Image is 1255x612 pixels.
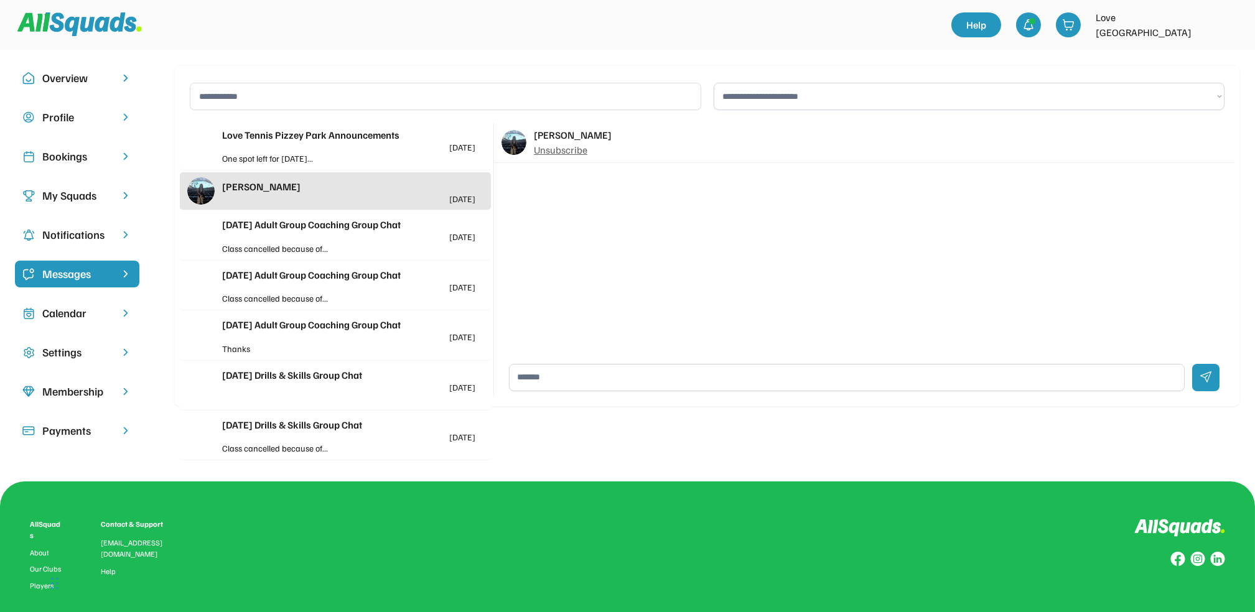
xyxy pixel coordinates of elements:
[42,226,112,243] div: Notifications
[22,425,35,437] img: Icon%20%2815%29.svg
[222,242,349,255] div: Class cancelled because of...
[222,152,349,165] div: One spot left for [DATE]...
[42,305,112,322] div: Calendar
[222,292,349,305] div: Class cancelled because of...
[534,127,612,142] div: [PERSON_NAME]
[222,127,475,142] div: Love Tennis Pizzey Park Announcements
[502,130,526,155] img: IMG_2089.jpeg
[222,442,349,455] div: Class cancelled because of...
[222,217,475,232] div: [DATE] Adult Group Coaching Group Chat
[101,519,178,530] div: Contact & Support
[22,386,35,398] img: Icon%20copy%208.svg
[1170,552,1185,567] img: Group%20copy%208.svg
[42,109,112,126] div: Profile
[119,346,132,358] img: chevron-right.svg
[1210,552,1225,567] img: Group%20copy%206.svg
[449,332,475,341] div: [DATE]
[951,12,1001,37] a: Help
[119,425,132,437] img: chevron-right.svg
[534,142,587,157] div: Unsubscribe
[22,151,35,163] img: Icon%20copy%202.svg
[449,142,475,152] div: [DATE]
[42,266,112,282] div: Messages
[22,307,35,320] img: Icon%20copy%207.svg
[119,111,132,123] img: chevron-right.svg
[222,267,475,282] div: [DATE] Adult Group Coaching Group Chat
[187,272,215,300] img: yH5BAEAAAAALAAAAAABAAEAAAIBRAA7
[42,344,112,361] div: Settings
[187,177,215,205] img: IMG_2089.jpeg
[30,549,63,557] a: About
[449,432,475,442] div: [DATE]
[187,132,215,160] img: LTPP_Logo_REV.jpeg
[1096,10,1208,40] div: Love [GEOGRAPHIC_DATA]
[42,70,112,86] div: Overview
[222,342,349,355] div: Thanks
[449,282,475,292] div: [DATE]
[1022,19,1035,31] img: bell-03%20%281%29.svg
[42,383,112,400] div: Membership
[30,519,63,541] div: AllSquads
[22,346,35,359] img: Icon%20copy%2016.svg
[17,12,142,36] img: Squad%20Logo.svg
[1190,552,1205,567] img: Group%20copy%207.svg
[187,373,215,400] img: yH5BAEAAAAALAAAAAABAAEAAAIBRAA7
[222,317,475,332] div: [DATE] Adult Group Coaching Group Chat
[449,232,475,241] div: [DATE]
[42,187,112,204] div: My Squads
[119,151,132,162] img: chevron-right.svg
[42,422,112,439] div: Payments
[222,417,475,432] div: [DATE] Drills & Skills Group Chat
[119,190,132,202] img: chevron-right.svg
[119,307,132,319] img: chevron-right.svg
[119,229,132,241] img: chevron-right.svg
[22,268,35,280] img: Icon%20%2821%29.svg
[187,322,215,350] img: yH5BAEAAAAALAAAAAABAAEAAAIBRAA7
[449,382,475,392] div: [DATE]
[119,72,132,84] img: chevron-right.svg
[1215,12,1240,37] img: LTPP_Logo_REV.jpeg
[449,194,475,203] div: [DATE]
[119,386,132,397] img: chevron-right.svg
[222,179,475,194] div: [PERSON_NAME]
[22,229,35,241] img: Icon%20copy%204.svg
[1134,519,1225,537] img: Logo%20inverted.svg
[42,148,112,165] div: Bookings
[222,368,475,382] div: [DATE] Drills & Skills Group Chat
[22,72,35,85] img: Icon%20copy%2010.svg
[101,567,116,576] a: Help
[22,111,35,124] img: user-circle.svg
[101,537,178,560] div: [EMAIL_ADDRESS][DOMAIN_NAME]
[187,223,215,250] img: yH5BAEAAAAALAAAAAABAAEAAAIBRAA7
[22,190,35,202] img: Icon%20copy%203.svg
[187,422,215,450] img: yH5BAEAAAAALAAAAAABAAEAAAIBRAA7
[119,268,132,280] img: chevron-right%20copy%203.svg
[1062,19,1075,31] img: shopping-cart-01%20%281%29.svg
